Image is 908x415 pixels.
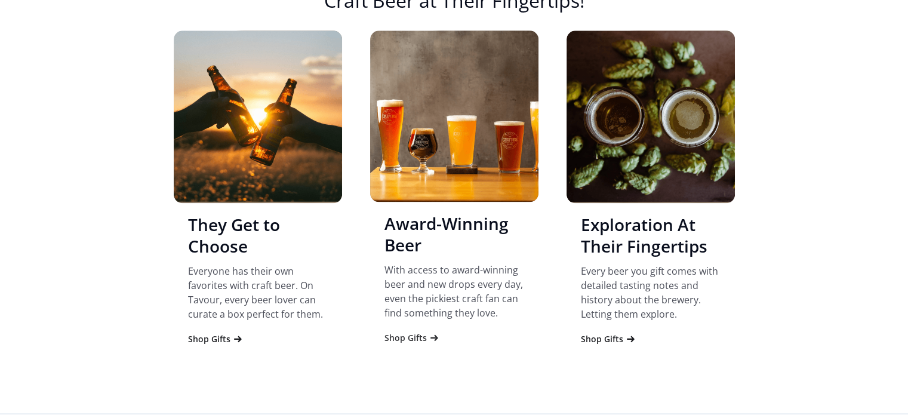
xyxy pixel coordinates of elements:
p: Everyone has their own favorites with craft beer. On Tavour, every beer lover can curate a box pe... [188,264,328,321]
a: Shop Gifts [384,332,440,344]
h3: Award-Winning Beer [384,213,524,256]
a: Shop Gifts [188,333,244,345]
div: carousel [174,30,735,395]
div: 1 of 4 [174,30,342,357]
p: Every beer you gift comes with detailed tasting notes and history about the brewery. Letting them... [581,264,721,321]
div: 2 of 4 [370,30,538,356]
div: Shop Gifts [188,333,230,345]
div: 3 of 4 [567,30,735,357]
div: Shop Gifts [384,332,427,344]
h3: They Get to Choose [188,214,328,257]
a: Shop Gifts [581,333,636,345]
h3: Exploration At Their Fingertips [581,214,721,257]
p: With access to award-winning beer and new drops every day, even the pickiest craft fan can find s... [384,263,524,320]
div: Shop Gifts [581,333,623,345]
